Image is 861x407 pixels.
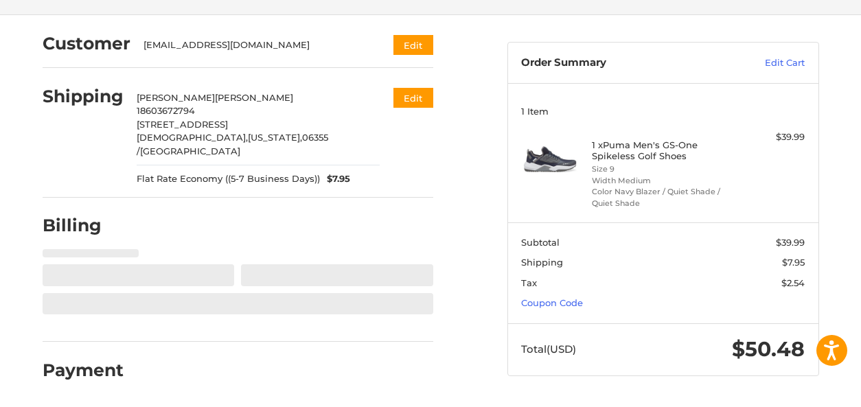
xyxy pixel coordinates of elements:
[137,105,195,116] span: 18603672794
[143,38,367,52] div: [EMAIL_ADDRESS][DOMAIN_NAME]
[137,119,228,130] span: [STREET_ADDRESS]
[734,130,805,144] div: $39.99
[521,342,576,356] span: Total (USD)
[248,132,302,143] span: [US_STATE],
[137,132,328,156] span: 06355 /
[43,86,124,107] h2: Shipping
[592,175,731,187] li: Width Medium
[215,92,293,103] span: [PERSON_NAME]
[137,132,248,143] span: [DEMOGRAPHIC_DATA],
[140,146,240,156] span: [GEOGRAPHIC_DATA]
[776,237,805,248] span: $39.99
[521,297,583,308] a: Coupon Code
[43,33,130,54] h2: Customer
[521,56,714,70] h3: Order Summary
[521,106,805,117] h3: 1 Item
[714,56,805,70] a: Edit Cart
[43,360,124,381] h2: Payment
[592,139,731,162] h4: 1 x Puma Men's GS-One Spikeless Golf Shoes
[521,277,537,288] span: Tax
[137,92,215,103] span: [PERSON_NAME]
[393,88,433,108] button: Edit
[782,257,805,268] span: $7.95
[521,237,560,248] span: Subtotal
[521,257,563,268] span: Shipping
[592,186,731,209] li: Color Navy Blazer / Quiet Shade / Quiet Shade
[137,172,320,186] span: Flat Rate Economy ((5-7 Business Days))
[320,172,350,186] span: $7.95
[781,277,805,288] span: $2.54
[592,163,731,175] li: Size 9
[393,35,433,55] button: Edit
[43,215,123,236] h2: Billing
